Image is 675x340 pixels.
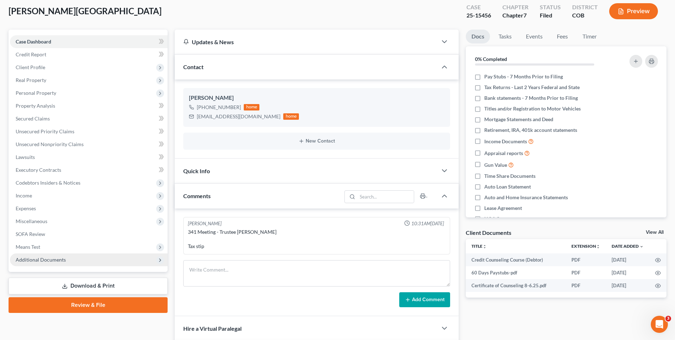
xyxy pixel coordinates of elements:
span: Quick Info [183,168,210,174]
div: Case [466,3,491,11]
a: Fees [551,30,574,43]
span: Real Property [16,77,46,83]
span: Property Analysis [16,103,55,109]
span: Codebtors Insiders & Notices [16,180,80,186]
div: Filed [540,11,561,20]
td: [DATE] [606,253,649,266]
span: Executory Contracts [16,167,61,173]
span: 10:31AM[DATE] [411,220,444,227]
span: Income Documents [484,138,527,145]
span: Expenses [16,205,36,211]
a: Timer [577,30,602,43]
strong: 0% Completed [475,56,507,62]
div: Chapter [502,3,528,11]
i: unfold_more [596,244,600,249]
span: Unsecured Priority Claims [16,128,74,134]
span: Hire a Virtual Paralegal [183,325,242,332]
button: New Contact [189,138,444,144]
span: Time Share Documents [484,172,536,180]
span: Appraisal reports [484,150,523,157]
span: Auto and Home Insurance Statements [484,194,568,201]
span: SOFA Review [16,231,45,237]
a: Secured Claims [10,112,168,125]
a: Events [520,30,548,43]
div: Chapter [502,11,528,20]
a: Unsecured Priority Claims [10,125,168,138]
span: Miscellaneous [16,218,47,224]
span: Unsecured Nonpriority Claims [16,141,84,147]
a: Extensionunfold_more [571,243,600,249]
span: Titles and/or Registration to Motor Vehicles [484,105,581,112]
div: [EMAIL_ADDRESS][DOMAIN_NAME] [197,113,280,120]
span: [PERSON_NAME][GEOGRAPHIC_DATA] [9,6,162,16]
i: expand_more [639,244,644,249]
td: [DATE] [606,266,649,279]
td: PDF [566,253,606,266]
div: home [244,104,259,110]
button: Preview [609,3,658,19]
span: Tax Returns - Last 2 Years Federal and State [484,84,580,91]
span: Secured Claims [16,115,50,122]
iframe: Intercom live chat [651,316,668,333]
a: Executory Contracts [10,164,168,176]
div: Updates & News [183,38,429,46]
span: 3 [665,316,671,321]
span: Client Profile [16,64,45,70]
span: Contact [183,63,204,70]
div: [PERSON_NAME] [188,220,222,227]
td: Credit Counseling Course (Debtor) [466,253,566,266]
span: 7 [523,12,527,19]
td: PDF [566,279,606,292]
div: 341 Meeting - Trustee [PERSON_NAME] Tax stip [188,228,445,250]
span: Means Test [16,244,40,250]
span: Lease Agreement [484,205,522,212]
span: Personal Property [16,90,56,96]
span: HOA Statement [484,215,520,222]
div: Client Documents [466,229,511,236]
td: 60 Days Paystubs-pdf [466,266,566,279]
div: COB [572,11,598,20]
a: Download & Print [9,278,168,294]
td: Certificate of Counseling 8-6.25.pdf [466,279,566,292]
a: Lawsuits [10,151,168,164]
span: Credit Report [16,51,46,57]
span: Additional Documents [16,257,66,263]
td: PDF [566,266,606,279]
a: Tasks [493,30,517,43]
a: Docs [466,30,490,43]
div: home [283,113,299,120]
td: [DATE] [606,279,649,292]
div: District [572,3,598,11]
i: unfold_more [482,244,487,249]
input: Search... [357,191,414,203]
div: 25-15456 [466,11,491,20]
span: Gun Value [484,161,507,169]
span: Pay Stubs - 7 Months Prior to Filing [484,73,563,80]
span: Retirement, IRA, 401k account statements [484,127,577,134]
button: Add Comment [399,292,450,307]
a: Property Analysis [10,99,168,112]
div: [PERSON_NAME] [189,94,444,102]
a: Review & File [9,297,168,313]
a: Date Added expand_more [612,243,644,249]
span: Lawsuits [16,154,35,160]
a: Case Dashboard [10,35,168,48]
a: Titleunfold_more [471,243,487,249]
span: Bank statements - 7 Months Prior to Filing [484,94,578,102]
span: Comments [183,192,211,199]
span: Income [16,192,32,199]
div: [PHONE_NUMBER] [197,104,241,111]
a: SOFA Review [10,228,168,241]
a: View All [646,230,664,235]
a: Unsecured Nonpriority Claims [10,138,168,151]
div: Status [540,3,561,11]
a: Credit Report [10,48,168,61]
span: Case Dashboard [16,38,51,45]
span: Auto Loan Statement [484,183,531,190]
span: Mortgage Statements and Deed [484,116,553,123]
